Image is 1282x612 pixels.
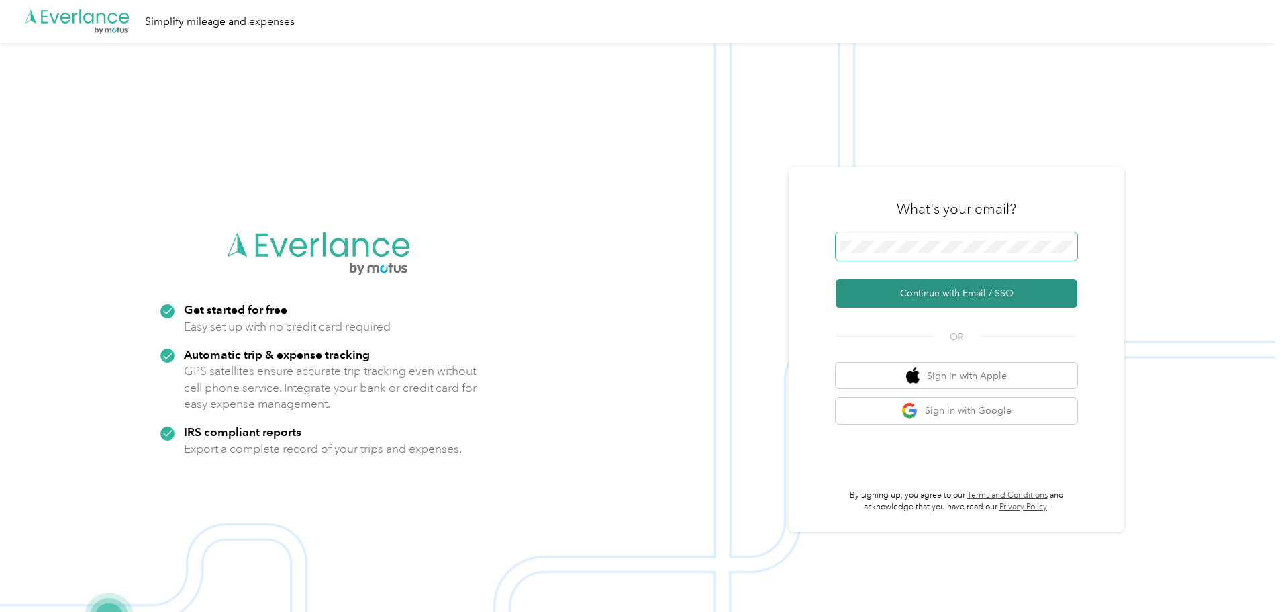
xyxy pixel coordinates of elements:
[184,363,477,412] p: GPS satellites ensure accurate trip tracking even without cell phone service. Integrate your bank...
[184,425,301,439] strong: IRS compliant reports
[836,363,1077,389] button: apple logoSign in with Apple
[999,502,1047,512] a: Privacy Policy
[184,441,462,457] p: Export a complete record of your trips and expenses.
[184,318,391,335] p: Easy set up with no credit card required
[967,490,1048,500] a: Terms and Conditions
[901,402,918,419] img: google logo
[145,13,295,30] div: Simplify mileage and expenses
[836,398,1077,424] button: google logoSign in with Google
[897,200,1016,218] h3: What's your email?
[836,490,1077,513] p: By signing up, you agree to our and acknowledge that you have read our .
[906,367,920,384] img: apple logo
[184,302,287,316] strong: Get started for free
[184,347,370,361] strong: Automatic trip & expense tracking
[933,330,980,344] span: OR
[836,279,1077,308] button: Continue with Email / SSO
